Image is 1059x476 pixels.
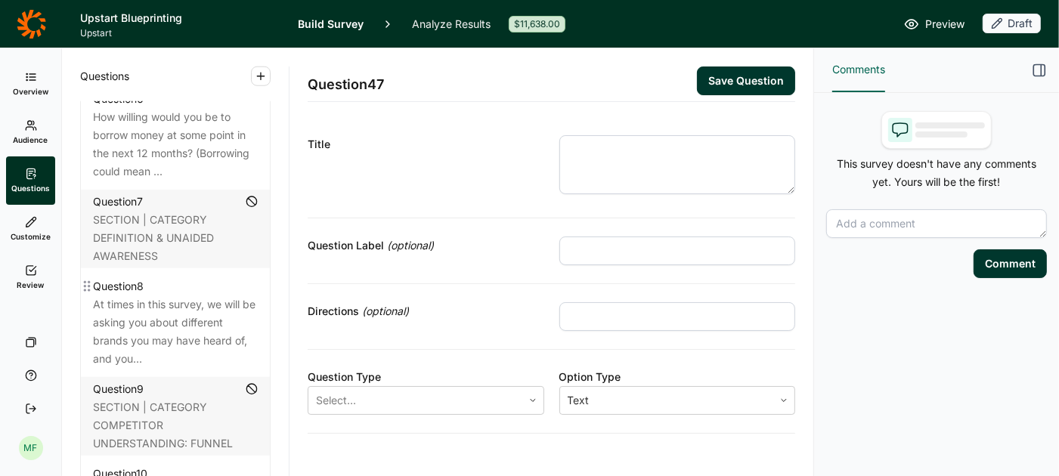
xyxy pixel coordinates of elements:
[308,236,544,255] div: Question Label
[983,14,1041,33] div: Draft
[832,60,885,79] span: Comments
[6,253,55,301] a: Review
[93,277,144,295] div: Question 8
[308,74,384,95] span: Question 47
[308,135,544,153] div: Title
[17,280,45,290] span: Review
[81,274,270,371] a: Question8At times in this survey, we will be asking you about different brands you may have heard...
[559,368,796,386] div: Option Type
[81,377,270,456] a: Question9SECTION | CATEGORY COMPETITOR UNDERSTANDING: FUNNEL
[509,16,565,32] div: $11,638.00
[93,295,258,368] div: At times in this survey, we will be asking you about different brands you may have heard of, and ...
[11,231,51,242] span: Customize
[983,14,1041,35] button: Draft
[93,211,258,265] div: SECTION | CATEGORY DEFINITION & UNAIDED AWARENESS
[925,15,965,33] span: Preview
[19,436,43,460] div: MF
[697,66,795,95] button: Save Question
[80,27,280,39] span: Upstart
[387,236,434,255] span: (optional)
[832,48,885,92] button: Comments
[6,108,55,156] a: Audience
[93,398,258,453] div: SECTION | CATEGORY COMPETITOR UNDERSTANDING: FUNNEL
[308,368,544,386] div: Question Type
[904,15,965,33] a: Preview
[308,302,544,320] div: Directions
[80,67,129,85] span: Questions
[362,302,409,320] span: (optional)
[826,155,1047,191] p: This survey doesn't have any comments yet. Yours will be the first!
[93,380,144,398] div: Question 9
[6,156,55,205] a: Questions
[80,9,280,27] h1: Upstart Blueprinting
[81,87,270,184] a: Question6How willing would you be to borrow money at some point in the next 12 months? (Borrowing...
[6,60,55,108] a: Overview
[6,205,55,253] a: Customize
[93,108,258,181] div: How willing would you be to borrow money at some point in the next 12 months? (Borrowing could me...
[11,183,50,193] span: Questions
[14,134,48,145] span: Audience
[13,86,48,97] span: Overview
[974,249,1047,278] button: Comment
[81,190,270,268] a: Question7SECTION | CATEGORY DEFINITION & UNAIDED AWARENESS
[93,193,143,211] div: Question 7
